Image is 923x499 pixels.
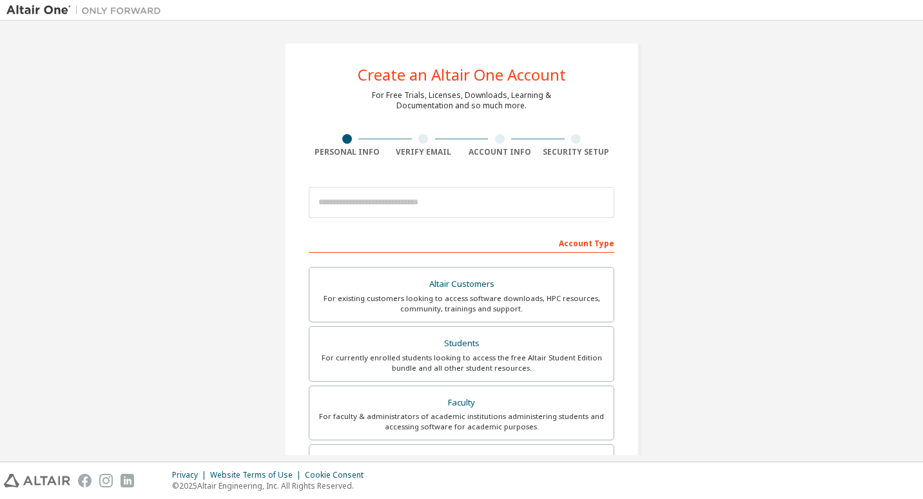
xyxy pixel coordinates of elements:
div: Account Type [309,232,614,253]
div: Everyone else [317,453,606,471]
div: For Free Trials, Licenses, Downloads, Learning & Documentation and so much more. [372,90,551,111]
img: altair_logo.svg [4,474,70,487]
div: Create an Altair One Account [358,67,566,83]
img: linkedin.svg [121,474,134,487]
div: Verify Email [385,147,462,157]
div: For currently enrolled students looking to access the free Altair Student Edition bundle and all ... [317,353,606,373]
div: Cookie Consent [305,470,371,480]
div: Personal Info [309,147,385,157]
div: Website Terms of Use [210,470,305,480]
div: Account Info [461,147,538,157]
div: Privacy [172,470,210,480]
img: facebook.svg [78,474,92,487]
div: Students [317,335,606,353]
p: © 2025 Altair Engineering, Inc. All Rights Reserved. [172,480,371,491]
div: Security Setup [538,147,615,157]
div: Altair Customers [317,275,606,293]
div: For existing customers looking to access software downloads, HPC resources, community, trainings ... [317,293,606,314]
img: Altair One [6,4,168,17]
img: instagram.svg [99,474,113,487]
div: For faculty & administrators of academic institutions administering students and accessing softwa... [317,411,606,432]
div: Faculty [317,394,606,412]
